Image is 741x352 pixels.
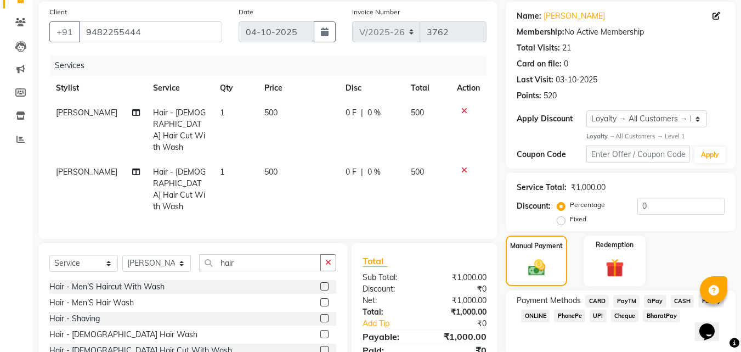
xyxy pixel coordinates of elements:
span: PayTM [613,295,640,308]
div: 0 [564,58,568,70]
th: Qty [213,76,258,100]
div: Hair - Men’S Hair Wash [49,297,134,309]
span: 500 [411,167,424,177]
button: +91 [49,21,80,42]
img: _gift.svg [600,256,630,279]
div: Total Visits: [517,42,560,54]
th: Service [146,76,213,100]
span: | [361,107,363,119]
span: ONLINE [521,310,550,322]
div: Membership: [517,26,564,38]
div: Total: [354,306,425,318]
div: Discount: [517,200,551,212]
span: [PERSON_NAME] [56,108,117,118]
span: Family [698,295,724,308]
span: Cheque [611,310,639,322]
div: No Active Membership [517,26,725,38]
a: [PERSON_NAME] [544,10,605,22]
div: All Customers → Level 1 [586,132,725,141]
div: Hair - Shaving [49,313,100,325]
div: 520 [544,90,557,102]
div: ₹1,000.00 [425,306,495,318]
iframe: chat widget [695,308,730,341]
th: Total [404,76,451,100]
label: Date [239,7,253,17]
div: Name: [517,10,541,22]
span: BharatPay [643,310,680,322]
div: Card on file: [517,58,562,70]
div: Hair - [DEMOGRAPHIC_DATA] Hair Wash [49,329,197,340]
span: 0 F [346,107,357,119]
div: ₹1,000.00 [571,182,606,193]
th: Action [450,76,487,100]
div: Hair - Men’S Haircut With Wash [49,281,165,293]
div: ₹1,000.00 [425,295,495,306]
div: ₹0 [437,318,495,329]
div: Coupon Code [517,149,586,160]
strong: Loyalty → [586,132,615,140]
div: Apply Discount [517,113,586,125]
span: Hair - [DEMOGRAPHIC_DATA] Hair Cut With Wash [153,108,206,152]
span: 500 [411,108,424,118]
span: Hair - [DEMOGRAPHIC_DATA] Hair Cut With Wash [153,167,206,211]
img: _cash.svg [523,258,551,277]
label: Redemption [596,240,633,250]
div: Service Total: [517,182,567,193]
label: Percentage [570,200,605,210]
span: [PERSON_NAME] [56,167,117,177]
label: Fixed [570,214,586,224]
input: Enter Offer / Coupon Code [586,146,690,163]
span: GPay [644,295,666,308]
div: Points: [517,90,541,102]
span: 500 [264,167,278,177]
div: ₹0 [425,283,495,295]
label: Invoice Number [352,7,400,17]
span: 0 F [346,166,357,178]
span: | [361,166,363,178]
div: Net: [354,295,425,306]
span: 1 [220,108,224,118]
th: Disc [339,76,404,100]
span: 1 [220,167,224,177]
input: Search by Name/Mobile/Email/Code [79,21,222,42]
button: Apply [694,147,726,163]
label: Client [49,7,67,17]
span: CARD [585,295,609,308]
span: 0 % [367,166,381,178]
div: 03-10-2025 [556,74,597,86]
div: Payable: [354,330,425,343]
input: Search or Scan [199,254,321,271]
span: 0 % [367,107,381,119]
div: Sub Total: [354,272,425,283]
th: Stylist [49,76,146,100]
span: Total [363,255,388,267]
div: Services [50,55,495,76]
div: 21 [562,42,571,54]
label: Manual Payment [510,241,563,251]
a: Add Tip [354,318,436,329]
div: ₹1,000.00 [425,272,495,283]
span: PhonePe [554,310,585,322]
span: CASH [671,295,694,308]
span: 500 [264,108,278,118]
span: Payment Methods [517,295,581,306]
div: ₹1,000.00 [425,330,495,343]
div: Last Visit: [517,74,553,86]
span: UPI [590,310,607,322]
div: Discount: [354,283,425,295]
th: Price [258,76,339,100]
